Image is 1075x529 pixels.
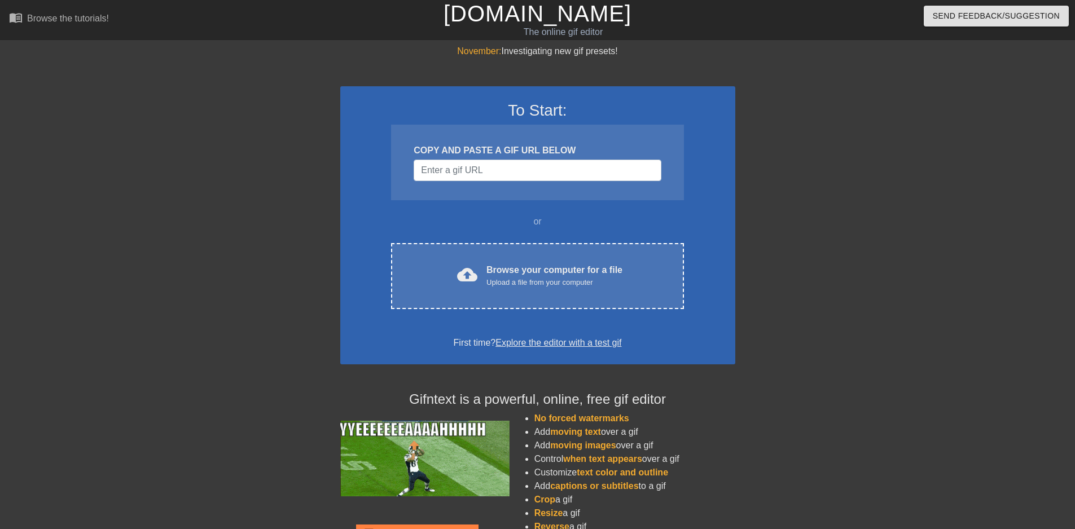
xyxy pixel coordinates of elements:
[924,6,1069,27] button: Send Feedback/Suggestion
[534,439,735,452] li: Add over a gif
[534,495,555,504] span: Crop
[355,101,721,120] h3: To Start:
[486,277,622,288] div: Upload a file from your computer
[340,45,735,58] div: Investigating new gif presets!
[550,481,638,491] span: captions or subtitles
[27,14,109,23] div: Browse the tutorials!
[534,413,629,423] span: No forced watermarks
[414,144,661,157] div: COPY AND PASTE A GIF URL BELOW
[534,425,735,439] li: Add over a gif
[534,466,735,479] li: Customize
[563,454,642,464] span: when text appears
[414,160,661,181] input: Username
[534,508,563,518] span: Resize
[550,440,616,450] span: moving images
[534,479,735,493] li: Add to a gif
[364,25,762,39] div: The online gif editor
[577,468,668,477] span: text color and outline
[370,215,706,228] div: or
[933,9,1060,23] span: Send Feedback/Suggestion
[457,264,477,285] span: cloud_upload
[355,336,721,350] div: First time?
[340,391,735,408] h4: Gifntext is a powerful, online, free gif editor
[550,427,601,437] span: moving text
[486,263,622,288] div: Browse your computer for a file
[534,452,735,466] li: Control over a gif
[340,421,510,496] img: football_small.gif
[495,338,621,347] a: Explore the editor with a test gif
[9,11,23,24] span: menu_book
[444,1,631,26] a: [DOMAIN_NAME]
[457,46,501,56] span: November:
[9,11,109,28] a: Browse the tutorials!
[534,493,735,506] li: a gif
[534,506,735,520] li: a gif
